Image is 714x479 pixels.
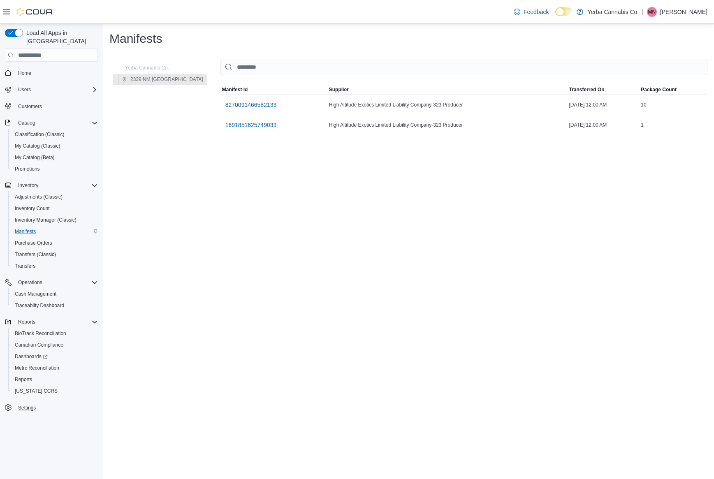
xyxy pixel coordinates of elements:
[15,278,46,287] button: Operations
[12,340,98,350] span: Canadian Compliance
[8,203,101,214] button: Inventory Count
[8,191,101,203] button: Adjustments (Classic)
[15,205,50,212] span: Inventory Count
[15,194,63,200] span: Adjustments (Classic)
[12,375,98,384] span: Reports
[12,329,98,338] span: BioTrack Reconciliation
[8,300,101,311] button: Traceabilty Dashboard
[15,143,60,149] span: My Catalog (Classic)
[15,180,98,190] span: Inventory
[15,118,38,128] button: Catalog
[15,240,52,246] span: Purchase Orders
[16,8,53,16] img: Cova
[12,289,98,299] span: Cash Management
[114,63,172,73] button: Yerba Cannabis Co.
[8,362,101,374] button: Metrc Reconciliation
[18,182,38,189] span: Inventory
[23,29,98,45] span: Load All Apps in [GEOGRAPHIC_DATA]
[15,330,66,337] span: BioTrack Reconciliation
[12,153,58,162] a: My Catalog (Beta)
[15,217,76,223] span: Inventory Manager (Classic)
[641,122,644,128] span: 1
[8,328,101,339] button: BioTrack Reconciliation
[569,86,604,93] span: Transferred On
[329,122,463,128] span: High Altitude Exotics Limited Liability Company-323 Producer
[12,375,35,384] a: Reports
[648,7,656,17] span: MN
[12,192,66,202] a: Adjustments (Classic)
[12,204,98,213] span: Inventory Count
[220,59,707,75] input: This is a search bar. As you type, the results lower in the page will automatically filter.
[15,85,34,95] button: Users
[15,317,98,327] span: Reports
[222,86,248,93] span: Manifest Id
[12,352,98,361] span: Dashboards
[18,86,31,93] span: Users
[15,228,36,235] span: Manifests
[2,67,101,79] button: Home
[15,365,59,371] span: Metrc Reconciliation
[12,192,98,202] span: Adjustments (Classic)
[8,249,101,260] button: Transfers (Classic)
[12,386,61,396] a: [US_STATE] CCRS
[8,237,101,249] button: Purchase Orders
[8,129,101,140] button: Classification (Classic)
[12,352,51,361] a: Dashboards
[2,402,101,414] button: Settings
[12,363,98,373] span: Metrc Reconciliation
[8,163,101,175] button: Promotions
[2,100,101,112] button: Customers
[5,63,98,435] nav: Complex example
[567,100,639,110] div: [DATE] 12:00 AM
[329,86,349,93] span: Supplier
[641,102,646,108] span: 10
[642,7,644,17] p: |
[524,8,549,16] span: Feedback
[12,215,80,225] a: Inventory Manager (Classic)
[222,117,280,133] button: 1691851625749033
[222,97,280,113] button: 8270091466582133
[12,153,98,162] span: My Catalog (Beta)
[18,70,31,76] span: Home
[12,250,59,259] a: Transfers (Classic)
[647,7,657,17] div: Michael Nezi
[15,388,58,394] span: [US_STATE] CCRS
[8,288,101,300] button: Cash Management
[12,340,67,350] a: Canadian Compliance
[12,141,64,151] a: My Catalog (Classic)
[12,250,98,259] span: Transfers (Classic)
[12,289,60,299] a: Cash Management
[2,84,101,95] button: Users
[225,121,277,129] span: 1691851625749033
[2,316,101,328] button: Reports
[12,164,98,174] span: Promotions
[8,214,101,226] button: Inventory Manager (Classic)
[587,7,639,17] p: Yerba Cannabis Co.
[18,405,36,411] span: Settings
[12,363,63,373] a: Metrc Reconciliation
[18,103,42,110] span: Customers
[15,154,55,161] span: My Catalog (Beta)
[12,261,39,271] a: Transfers
[119,74,206,84] button: 2339 NM [GEOGRAPHIC_DATA]
[8,140,101,152] button: My Catalog (Classic)
[2,277,101,288] button: Operations
[12,386,98,396] span: Washington CCRS
[567,120,639,130] div: [DATE] 12:00 AM
[2,180,101,191] button: Inventory
[15,317,39,327] button: Reports
[225,101,277,109] span: 8270091466582133
[12,227,98,236] span: Manifests
[8,260,101,272] button: Transfers
[15,342,63,348] span: Canadian Compliance
[555,7,573,16] input: Dark Mode
[329,102,463,108] span: High Altitude Exotics Limited Liability Company-323 Producer
[8,339,101,351] button: Canadian Compliance
[12,164,43,174] a: Promotions
[130,76,203,83] span: 2339 NM [GEOGRAPHIC_DATA]
[12,204,53,213] a: Inventory Count
[15,403,98,413] span: Settings
[15,302,64,309] span: Traceabilty Dashboard
[109,30,162,47] h1: Manifests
